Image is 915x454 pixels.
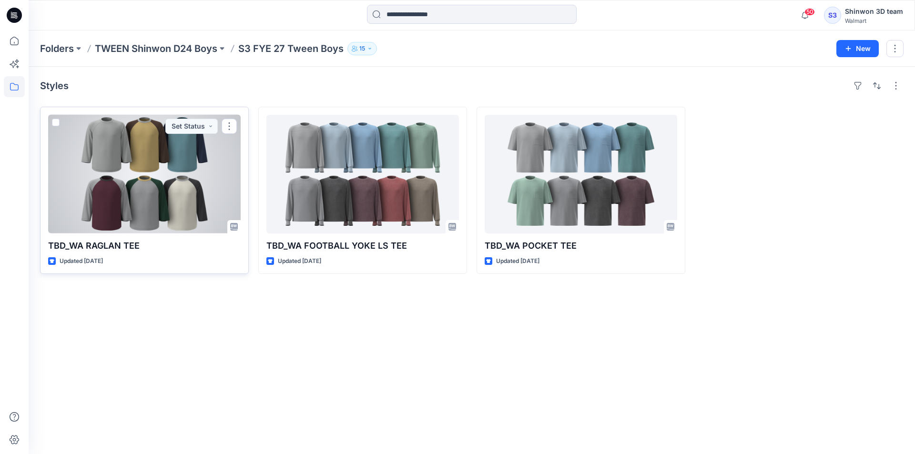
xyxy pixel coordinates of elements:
p: TBD_WA FOOTBALL YOKE LS TEE [266,239,459,252]
p: S3 FYE 27 Tween Boys [238,42,344,55]
div: Shinwon 3D team [845,6,903,17]
a: TWEEN Shinwon D24 Boys [95,42,217,55]
p: Updated [DATE] [278,256,321,266]
h4: Styles [40,80,69,91]
p: TBD_WA RAGLAN TEE [48,239,241,252]
span: 50 [804,8,815,16]
p: 15 [359,43,365,54]
a: Folders [40,42,74,55]
a: TBD_WA RAGLAN TEE [48,115,241,233]
p: Updated [DATE] [60,256,103,266]
div: S3 [824,7,841,24]
a: TBD_WA FOOTBALL YOKE LS TEE [266,115,459,233]
p: Updated [DATE] [496,256,539,266]
button: 15 [347,42,377,55]
div: Walmart [845,17,903,24]
button: New [836,40,879,57]
p: TBD_WA POCKET TEE [485,239,677,252]
a: TBD_WA POCKET TEE [485,115,677,233]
